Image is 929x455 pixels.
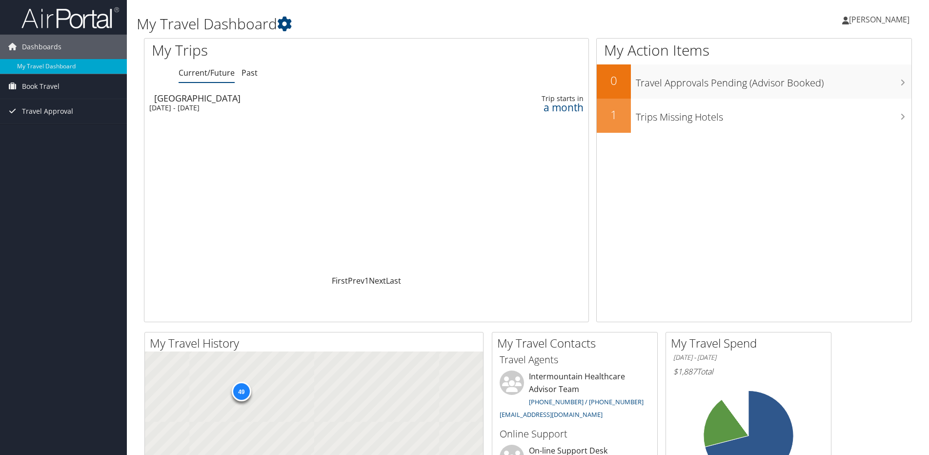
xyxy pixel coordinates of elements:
h2: 1 [597,106,631,123]
a: Last [386,275,401,286]
a: Past [242,67,258,78]
span: Book Travel [22,74,60,99]
div: [GEOGRAPHIC_DATA] [154,94,429,103]
a: [PERSON_NAME] [842,5,919,34]
a: 1Trips Missing Hotels [597,99,911,133]
a: Prev [348,275,364,286]
div: 49 [231,382,251,401]
li: Intermountain Healthcare Advisor Team [495,371,655,423]
div: a month [484,103,584,112]
a: [EMAIL_ADDRESS][DOMAIN_NAME] [500,410,603,419]
h6: Total [673,366,824,377]
div: [DATE] - [DATE] [149,103,424,112]
span: Travel Approval [22,99,73,124]
h3: Travel Agents [500,353,650,367]
span: Dashboards [22,35,61,59]
img: airportal-logo.png [21,6,119,29]
h1: My Travel Dashboard [137,14,658,34]
h3: Travel Approvals Pending (Advisor Booked) [636,71,911,90]
h1: My Action Items [597,40,911,61]
span: $1,887 [673,366,697,377]
a: 0Travel Approvals Pending (Advisor Booked) [597,64,911,99]
a: [PHONE_NUMBER] / [PHONE_NUMBER] [529,397,644,406]
h2: My Travel Contacts [497,335,657,352]
a: 1 [364,275,369,286]
a: Next [369,275,386,286]
h1: My Trips [152,40,396,61]
h2: 0 [597,72,631,89]
h3: Trips Missing Hotels [636,105,911,124]
a: First [332,275,348,286]
a: Current/Future [179,67,235,78]
h2: My Travel History [150,335,483,352]
h3: Online Support [500,427,650,441]
span: [PERSON_NAME] [849,14,909,25]
h6: [DATE] - [DATE] [673,353,824,362]
div: Trip starts in [484,94,584,103]
h2: My Travel Spend [671,335,831,352]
